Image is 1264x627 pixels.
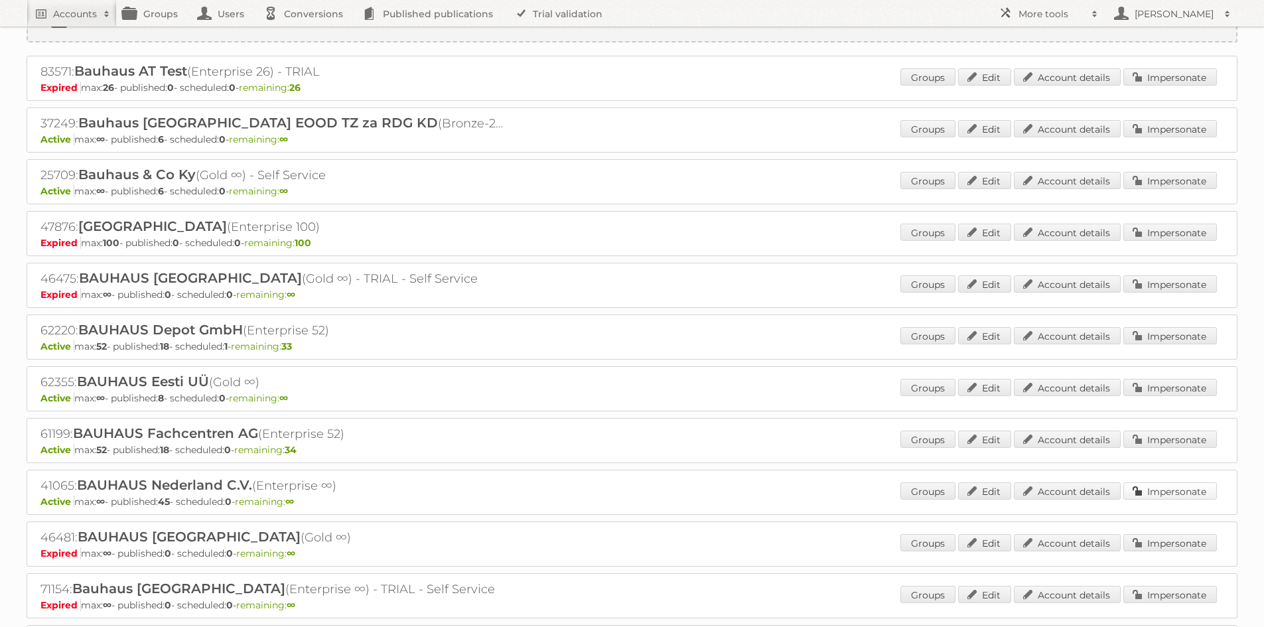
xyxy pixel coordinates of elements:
[96,133,105,145] strong: ∞
[289,82,301,94] strong: 26
[1014,172,1121,189] a: Account details
[40,496,1224,508] p: max: - published: - scheduled: -
[236,289,295,301] span: remaining:
[78,529,301,545] span: BAUHAUS [GEOGRAPHIC_DATA]
[40,444,74,456] span: Active
[287,289,295,301] strong: ∞
[226,599,233,611] strong: 0
[226,289,233,301] strong: 0
[40,529,505,546] h2: 46481: (Gold ∞)
[40,289,81,301] span: Expired
[40,63,505,80] h2: 83571: (Enterprise 26) - TRIAL
[224,340,228,352] strong: 1
[900,68,955,86] a: Groups
[40,340,1224,352] p: max: - published: - scheduled: -
[900,586,955,603] a: Groups
[900,172,955,189] a: Groups
[958,275,1011,293] a: Edit
[239,82,301,94] span: remaining:
[165,547,171,559] strong: 0
[40,547,81,559] span: Expired
[40,237,1224,249] p: max: - published: - scheduled: -
[103,547,111,559] strong: ∞
[1014,327,1121,344] a: Account details
[165,289,171,301] strong: 0
[900,275,955,293] a: Groups
[958,379,1011,396] a: Edit
[244,237,311,249] span: remaining:
[1123,120,1217,137] a: Impersonate
[235,496,294,508] span: remaining:
[279,392,288,404] strong: ∞
[40,82,1224,94] p: max: - published: - scheduled: -
[285,496,294,508] strong: ∞
[229,82,236,94] strong: 0
[229,185,288,197] span: remaining:
[40,392,1224,404] p: max: - published: - scheduled: -
[40,133,74,145] span: Active
[78,322,243,338] span: BAUHAUS Depot GmbH
[225,496,232,508] strong: 0
[103,82,114,94] strong: 26
[234,444,297,456] span: remaining:
[78,167,196,182] span: Bauhaus & Co Ky
[40,477,505,494] h2: 41065: (Enterprise ∞)
[1014,482,1121,500] a: Account details
[40,444,1224,456] p: max: - published: - scheduled: -
[77,477,252,493] span: BAUHAUS Nederland C.V.
[1014,224,1121,241] a: Account details
[158,133,164,145] strong: 6
[295,237,311,249] strong: 100
[40,237,81,249] span: Expired
[40,599,81,611] span: Expired
[96,496,105,508] strong: ∞
[40,289,1224,301] p: max: - published: - scheduled: -
[231,340,292,352] span: remaining:
[40,115,505,132] h2: 37249: (Bronze-2023 ∞)
[287,599,295,611] strong: ∞
[229,392,288,404] span: remaining:
[96,340,107,352] strong: 52
[96,185,105,197] strong: ∞
[167,82,174,94] strong: 0
[1014,534,1121,551] a: Account details
[958,586,1011,603] a: Edit
[1123,431,1217,448] a: Impersonate
[224,444,231,456] strong: 0
[226,547,233,559] strong: 0
[96,392,105,404] strong: ∞
[958,534,1011,551] a: Edit
[1123,482,1217,500] a: Impersonate
[96,444,107,456] strong: 52
[40,581,505,598] h2: 71154: (Enterprise ∞) - TRIAL - Self Service
[1014,431,1121,448] a: Account details
[1014,120,1121,137] a: Account details
[285,444,297,456] strong: 34
[1123,327,1217,344] a: Impersonate
[78,115,438,131] span: Bauhaus [GEOGRAPHIC_DATA] EOOD TZ za RDG KD
[1014,379,1121,396] a: Account details
[900,379,955,396] a: Groups
[958,120,1011,137] a: Edit
[900,224,955,241] a: Groups
[287,547,295,559] strong: ∞
[900,431,955,448] a: Groups
[900,120,955,137] a: Groups
[74,63,187,79] span: Bauhaus AT Test
[281,340,292,352] strong: 33
[958,172,1011,189] a: Edit
[160,340,169,352] strong: 18
[900,534,955,551] a: Groups
[1014,586,1121,603] a: Account details
[1123,224,1217,241] a: Impersonate
[900,327,955,344] a: Groups
[1018,7,1085,21] h2: More tools
[103,599,111,611] strong: ∞
[158,496,170,508] strong: 45
[173,237,179,249] strong: 0
[158,392,164,404] strong: 8
[236,599,295,611] span: remaining:
[103,237,119,249] strong: 100
[958,224,1011,241] a: Edit
[236,547,295,559] span: remaining:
